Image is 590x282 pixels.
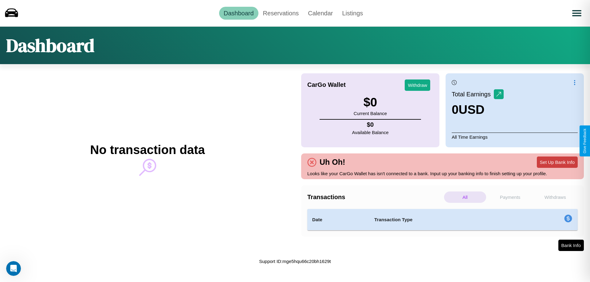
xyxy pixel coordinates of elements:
[259,257,331,265] p: Support ID: mge5hqu66c20bh1629t
[452,103,504,117] h3: 0 USD
[307,169,578,178] p: Looks like your CarGo Wallet has isn't connected to a bank. Input up your banking info to finish ...
[489,191,531,203] p: Payments
[374,216,514,223] h4: Transaction Type
[337,7,368,20] a: Listings
[352,128,389,137] p: Available Balance
[568,5,585,22] button: Open menu
[303,7,337,20] a: Calendar
[219,7,258,20] a: Dashboard
[452,133,578,141] p: All Time Earnings
[258,7,304,20] a: Reservations
[558,240,584,251] button: Bank Info
[6,33,94,58] h1: Dashboard
[352,121,389,128] h4: $ 0
[405,79,430,91] button: Withdraw
[583,129,587,153] div: Give Feedback
[452,89,494,100] p: Total Earnings
[537,156,578,168] button: Set Up Bank Info
[354,109,387,118] p: Current Balance
[444,191,486,203] p: All
[307,81,346,88] h4: CarGo Wallet
[312,216,364,223] h4: Date
[307,194,442,201] h4: Transactions
[6,261,21,276] iframe: Intercom live chat
[90,143,205,157] h2: No transaction data
[534,191,576,203] p: Withdraws
[307,209,578,230] table: simple table
[354,95,387,109] h3: $ 0
[317,158,348,167] h4: Uh Oh!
